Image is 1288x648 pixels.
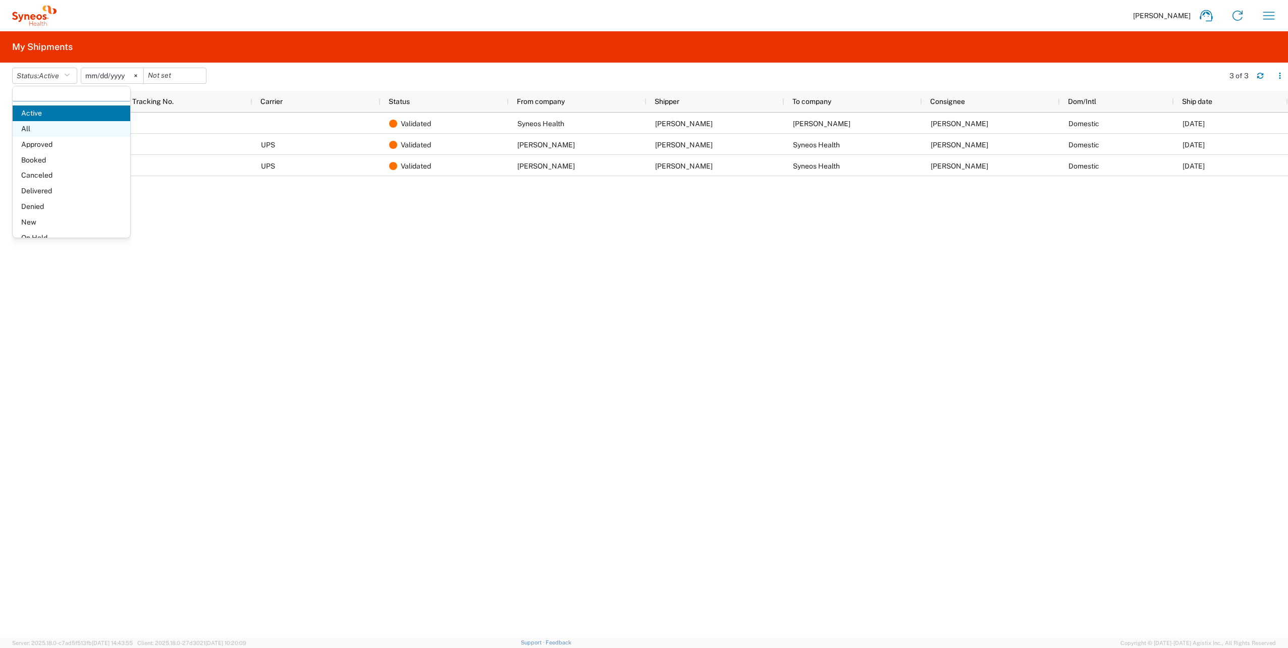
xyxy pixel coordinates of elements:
span: Syneos Health [793,141,840,149]
span: Carrier [260,97,283,105]
span: Syneos Health [793,162,840,170]
span: Tracking No. [132,97,174,105]
span: Consignee [930,97,965,105]
span: 07/11/2025 [1183,120,1205,128]
span: [DATE] 14:43:55 [92,640,133,646]
span: [PERSON_NAME] [1133,11,1191,20]
span: Domestic [1068,141,1099,149]
span: Copyright © [DATE]-[DATE] Agistix Inc., All Rights Reserved [1120,638,1276,647]
span: UPS [261,162,275,170]
span: Client: 2025.18.0-27d3021 [137,640,246,646]
span: Melanie Watson [931,120,988,128]
span: 06/27/2025 [1183,162,1205,170]
span: Approved [13,137,130,152]
span: Ship date [1182,97,1212,105]
span: Alexia Jackson [655,162,713,170]
span: From company [517,97,565,105]
span: Validated [401,134,431,155]
span: On Hold [13,230,130,246]
span: New [13,214,130,230]
div: 3 of 3 [1229,71,1249,80]
span: Domestic [1068,120,1099,128]
span: Domestic [1068,162,1099,170]
span: Delivered [13,183,130,199]
span: Ayman Abboud [931,141,988,149]
span: Validated [401,113,431,134]
a: Support [521,639,546,645]
span: Booked [13,152,130,168]
input: Not set [144,68,206,83]
span: Corinn Gurak [517,141,575,149]
span: Syneos Health [517,120,564,128]
span: Ayman Abboud [655,120,713,128]
span: Denied [13,199,130,214]
span: Status [389,97,410,105]
span: Ayman Abboud [931,162,988,170]
span: To company [792,97,831,105]
span: Server: 2025.18.0-c7ad5f513fb [12,640,133,646]
span: Active [13,105,130,121]
h2: My Shipments [12,41,73,53]
span: All [13,121,130,137]
span: Canceled [13,168,130,183]
span: UPS [261,141,275,149]
span: Melanie Watson [793,120,850,128]
span: Validated [401,155,431,177]
span: Active [39,72,59,80]
input: Not set [81,68,143,83]
span: Shipper [655,97,679,105]
a: Feedback [546,639,571,645]
span: Dom/Intl [1068,97,1096,105]
span: 07/03/2025 [1183,141,1205,149]
span: [DATE] 10:20:09 [205,640,246,646]
button: Status:Active [12,68,77,84]
span: Alexia Jackson [517,162,575,170]
span: Corinn Gurak [655,141,713,149]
